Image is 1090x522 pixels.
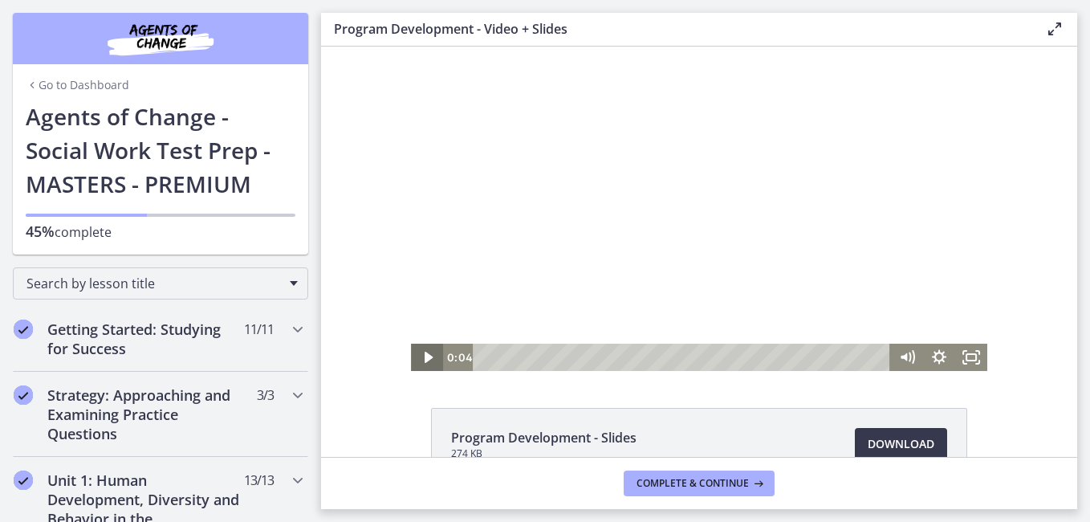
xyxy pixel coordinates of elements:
h3: Program Development - Video + Slides [334,19,1019,39]
a: Go to Dashboard [26,77,129,93]
span: Search by lesson title [26,275,282,292]
span: 3 / 3 [257,385,274,405]
span: Program Development - Slides [451,428,637,447]
span: 274 KB [451,447,637,460]
a: Download [855,428,947,460]
button: Show settings menu [602,297,634,324]
p: complete [26,222,295,242]
h2: Getting Started: Studying for Success [47,320,243,358]
button: Mute [570,297,602,324]
iframe: Video Lesson [321,47,1077,371]
button: Complete & continue [624,471,775,496]
span: 13 / 13 [244,471,274,490]
div: Search by lesson title [13,267,308,300]
i: Completed [14,471,33,490]
img: Agents of Change [64,19,257,58]
i: Completed [14,385,33,405]
h2: Strategy: Approaching and Examining Practice Questions [47,385,243,443]
button: Fullscreen [634,297,666,324]
span: Complete & continue [637,477,749,490]
span: 11 / 11 [244,320,274,339]
span: Download [868,434,934,454]
span: 45% [26,222,55,241]
h1: Agents of Change - Social Work Test Prep - MASTERS - PREMIUM [26,100,295,201]
i: Completed [14,320,33,339]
